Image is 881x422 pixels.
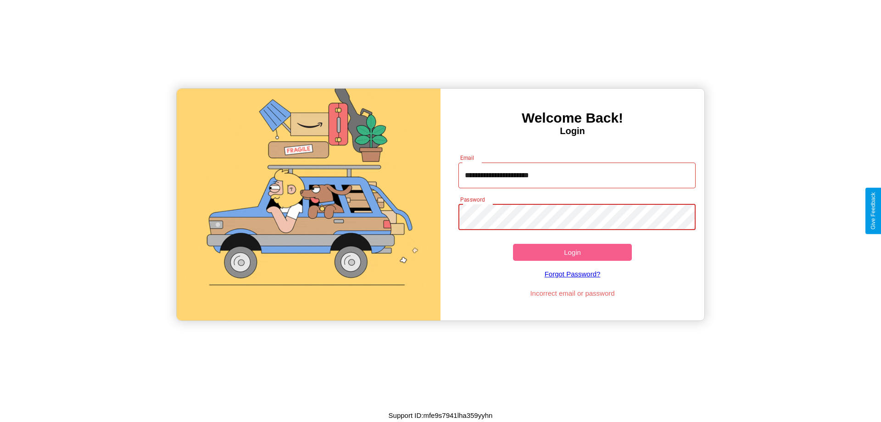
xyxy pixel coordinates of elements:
button: Login [513,244,632,261]
p: Support ID: mfe9s7941lha359yyhn [389,409,493,422]
img: gif [177,89,440,321]
p: Incorrect email or password [454,287,691,299]
label: Email [460,154,474,162]
a: Forgot Password? [454,261,691,287]
h4: Login [440,126,704,136]
div: Give Feedback [870,192,876,230]
h3: Welcome Back! [440,110,704,126]
label: Password [460,196,485,203]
